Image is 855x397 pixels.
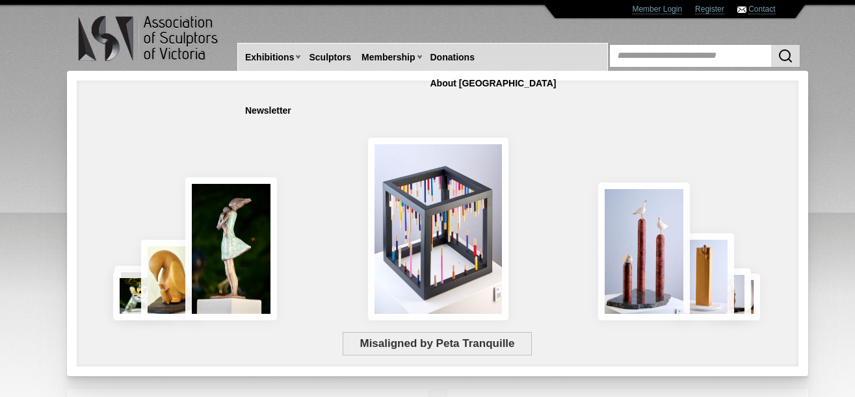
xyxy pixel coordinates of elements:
[778,48,793,64] img: Search
[675,233,734,320] img: Little Frog. Big Climb
[240,99,296,123] a: Newsletter
[598,183,690,320] img: Rising Tides
[356,45,420,70] a: Membership
[77,13,220,64] img: logo.png
[748,5,775,14] a: Contact
[737,6,746,13] img: Contact ASV
[343,332,532,355] span: Misaligned by Peta Tranquille
[240,45,299,70] a: Exhibitions
[632,5,682,14] a: Member Login
[304,45,356,70] a: Sculptors
[425,45,480,70] a: Donations
[695,5,724,14] a: Register
[425,71,562,96] a: About [GEOGRAPHIC_DATA]
[368,138,508,320] img: Misaligned
[185,177,278,320] img: Connection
